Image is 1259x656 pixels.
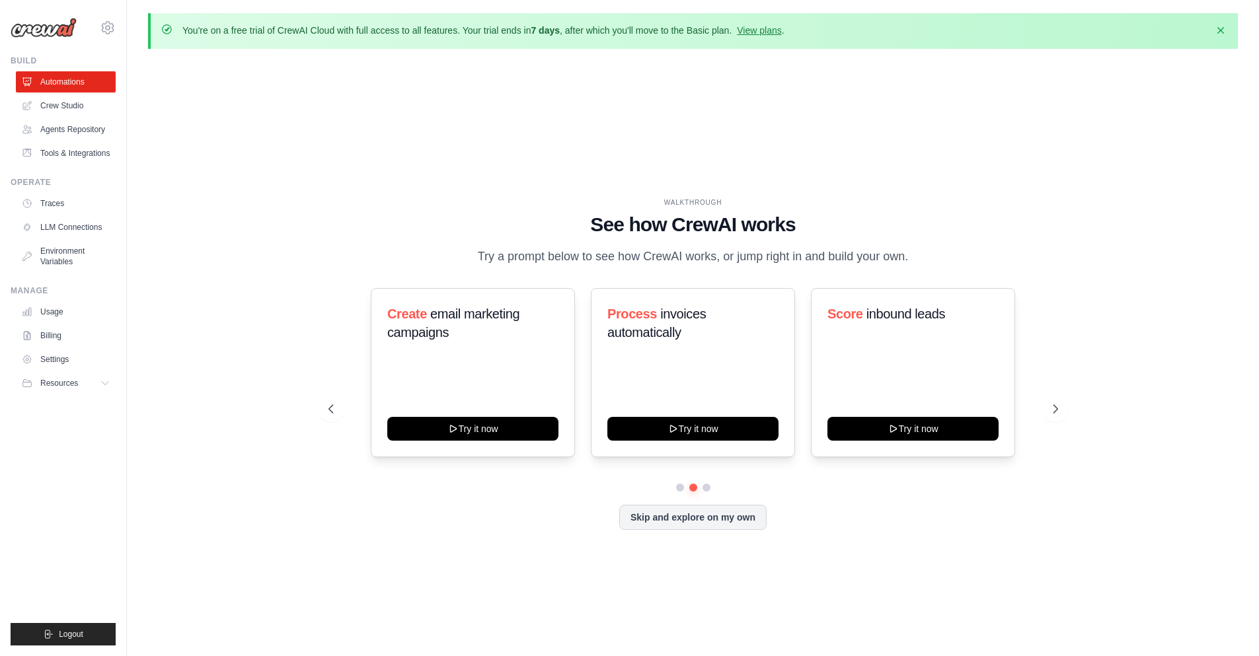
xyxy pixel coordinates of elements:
span: email marketing campaigns [387,307,519,340]
iframe: Chat Widget [1193,593,1259,656]
p: You're on a free trial of CrewAI Cloud with full access to all features. Your trial ends in , aft... [182,24,784,37]
span: Create [387,307,427,321]
span: invoices automatically [607,307,706,340]
h1: See how CrewAI works [328,213,1058,237]
span: Score [827,307,863,321]
a: View plans [737,25,781,36]
p: Try a prompt below to see how CrewAI works, or jump right in and build your own. [471,247,915,266]
a: Environment Variables [16,240,116,272]
button: Try it now [387,417,558,441]
a: Crew Studio [16,95,116,116]
button: Try it now [607,417,779,441]
button: Try it now [827,417,999,441]
a: Traces [16,193,116,214]
a: LLM Connections [16,217,116,238]
a: Billing [16,325,116,346]
div: Operate [11,177,116,188]
div: WALKTHROUGH [328,198,1058,207]
button: Logout [11,623,116,645]
a: Settings [16,349,116,370]
a: Tools & Integrations [16,143,116,164]
button: Skip and explore on my own [619,505,767,530]
a: Usage [16,301,116,322]
a: Automations [16,71,116,92]
span: Process [607,307,657,321]
img: Logo [11,18,77,38]
span: inbound leads [866,307,945,321]
strong: 7 days [531,25,560,36]
a: Agents Repository [16,119,116,140]
span: Resources [40,378,78,388]
div: Build [11,55,116,66]
div: Manage [11,285,116,296]
button: Resources [16,373,116,394]
span: Logout [59,629,83,639]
